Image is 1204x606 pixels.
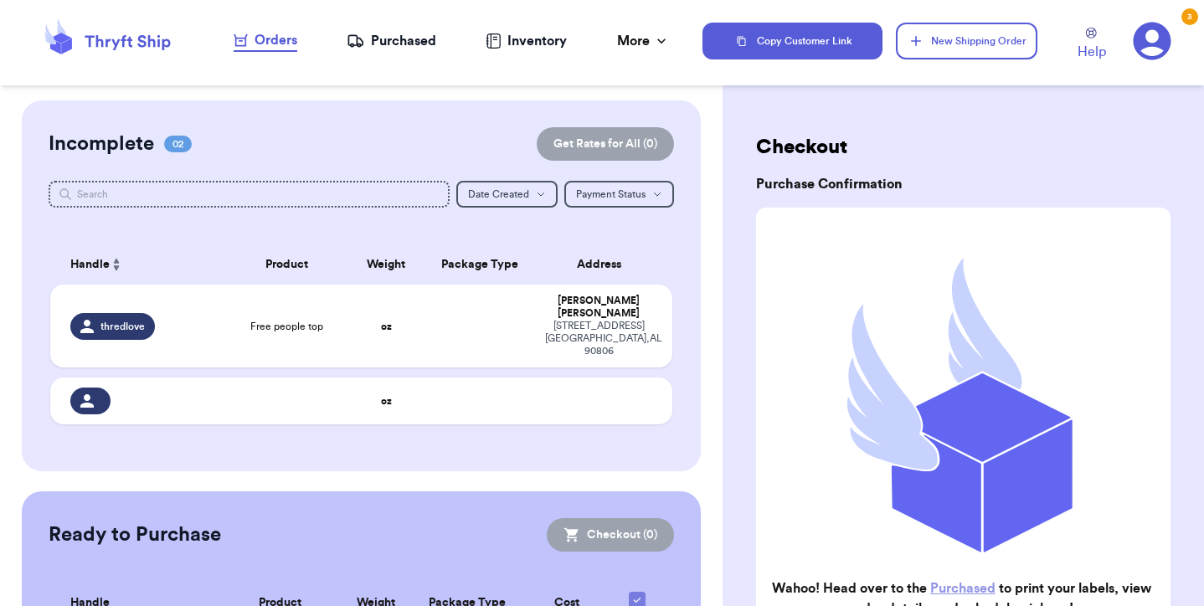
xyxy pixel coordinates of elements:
[110,254,123,275] button: Sort ascending
[756,174,1171,194] h3: Purchase Confirmation
[1181,8,1198,25] div: 3
[617,31,670,51] div: More
[545,320,652,357] div: [STREET_ADDRESS] [GEOGRAPHIC_DATA] , AL 90806
[486,31,567,51] a: Inventory
[224,244,349,285] th: Product
[49,521,221,548] h2: Ready to Purchase
[100,320,145,333] span: thredlove
[1078,42,1106,62] span: Help
[930,582,996,595] a: Purchased
[545,295,652,320] div: [PERSON_NAME] [PERSON_NAME]
[535,244,672,285] th: Address
[70,256,110,274] span: Handle
[702,23,883,59] button: Copy Customer Link
[347,31,436,51] a: Purchased
[1078,28,1106,62] a: Help
[234,30,297,50] div: Orders
[250,320,323,333] span: Free people top
[1133,22,1171,60] a: 3
[547,518,674,552] button: Checkout (0)
[164,136,192,152] span: 02
[564,181,674,208] button: Payment Status
[349,244,424,285] th: Weight
[756,134,1171,161] h2: Checkout
[896,23,1037,59] button: New Shipping Order
[234,30,297,52] a: Orders
[576,189,646,199] span: Payment Status
[381,321,392,331] strong: oz
[49,131,154,157] h2: Incomplete
[49,181,450,208] input: Search
[381,396,392,406] strong: oz
[468,189,529,199] span: Date Created
[424,244,536,285] th: Package Type
[537,127,674,161] button: Get Rates for All (0)
[456,181,558,208] button: Date Created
